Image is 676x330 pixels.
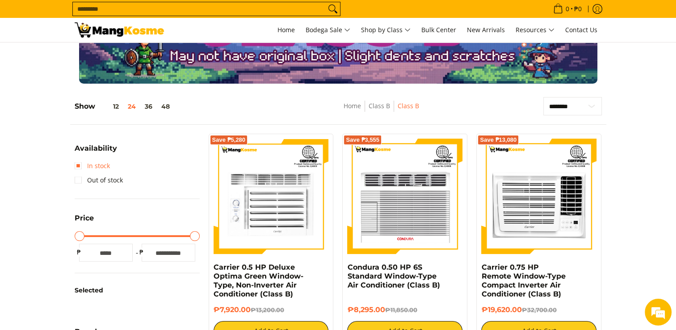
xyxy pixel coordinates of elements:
[347,263,440,289] a: Condura 0.50 HP 6S Standard Window-Type Air Conditioner (Class B)
[550,4,584,14] span: •
[75,22,164,38] img: Class B Class B | Mang Kosme
[212,137,246,143] span: Save ₱5,280
[157,103,174,110] button: 48
[277,25,295,34] span: Home
[326,2,340,16] button: Search
[369,102,390,110] a: Class B
[123,103,140,110] button: 24
[561,18,602,42] a: Contact Us
[417,18,461,42] a: Bulk Center
[75,248,84,257] span: ₱
[481,305,596,314] h6: ₱19,620.00
[75,173,123,187] a: Out of stock
[214,305,329,314] h6: ₱7,920.00
[251,306,284,313] del: ₱13,200.00
[75,159,110,173] a: In stock
[95,103,123,110] button: 12
[347,305,462,314] h6: ₱8,295.00
[75,145,117,152] span: Availability
[462,18,509,42] a: New Arrivals
[173,18,602,42] nav: Main Menu
[214,139,329,254] img: Carrier 0.5 HP Deluxe Optima Green Window-Type, Non-Inverter Air Conditioner (Class B)
[19,105,156,195] span: We are offline. Please leave us a message.
[347,139,462,254] img: condura-wrac-6s-premium-mang-kosme
[467,25,505,34] span: New Arrivals
[511,18,559,42] a: Resources
[565,25,597,34] span: Contact Us
[421,25,456,34] span: Bulk Center
[385,306,417,313] del: ₱11,850.00
[137,248,146,257] span: ₱
[301,18,355,42] a: Bodega Sale
[4,228,170,259] textarea: Type your message and click 'Submit'
[283,101,479,121] nav: Breadcrumbs
[481,263,565,298] a: Carrier 0.75 HP Remote Window-Type Compact Inverter Air Conditioner (Class B)
[147,4,168,26] div: Minimize live chat window
[481,139,596,254] img: Carrier 0.75 HP Remote Window-Type Compact Inverter Air Conditioner (Class B)
[398,101,419,112] span: Class B
[306,25,350,36] span: Bodega Sale
[521,306,556,313] del: ₱32,700.00
[564,6,571,12] span: 0
[361,25,411,36] span: Shop by Class
[75,145,117,159] summary: Open
[46,50,150,62] div: Leave a message
[140,103,157,110] button: 36
[346,137,379,143] span: Save ₱3,555
[573,6,583,12] span: ₱0
[75,102,174,111] h5: Show
[131,259,162,271] em: Submit
[75,215,94,228] summary: Open
[357,18,415,42] a: Shop by Class
[75,215,94,222] span: Price
[344,102,361,110] a: Home
[273,18,299,42] a: Home
[480,137,516,143] span: Save ₱13,080
[214,263,303,298] a: Carrier 0.5 HP Deluxe Optima Green Window-Type, Non-Inverter Air Conditioner (Class B)
[75,287,200,295] h6: Selected
[516,25,554,36] span: Resources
